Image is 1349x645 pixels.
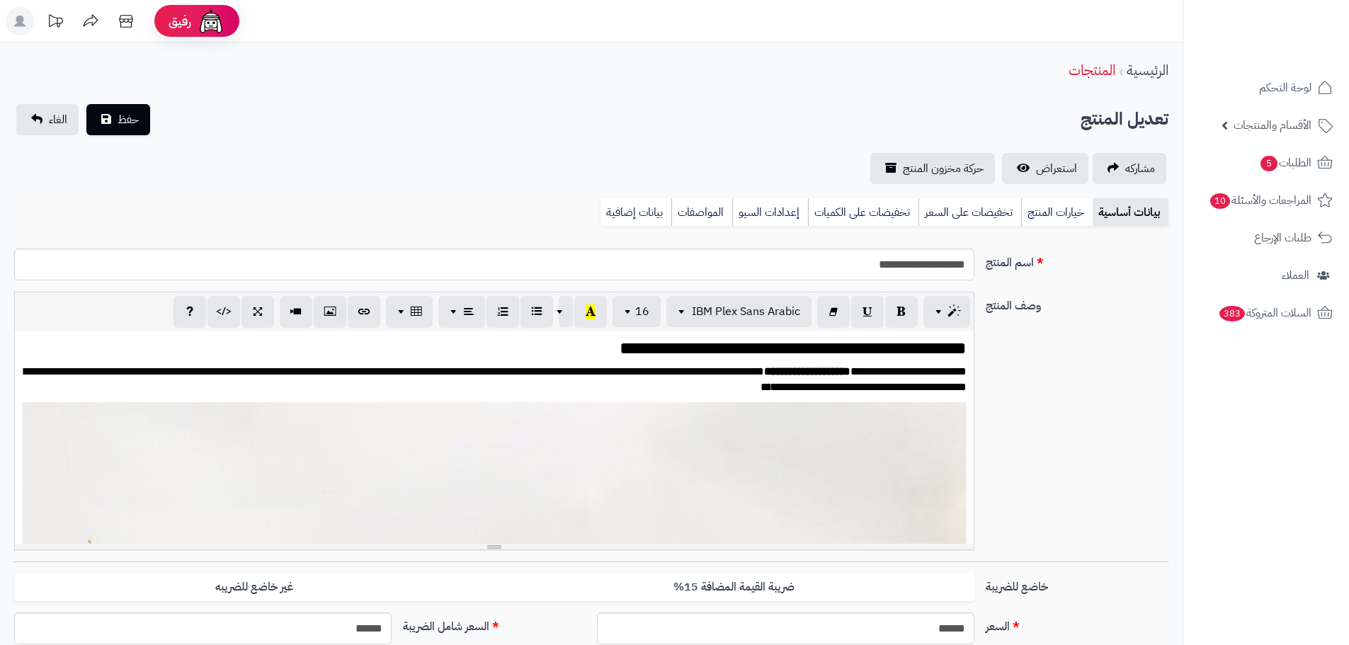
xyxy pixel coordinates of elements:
[1219,306,1245,321] span: 383
[980,612,1174,635] label: السعر
[613,296,661,327] button: 16
[1192,258,1341,292] a: العملاء
[494,573,974,602] label: ضريبة القيمة المضافة 15%
[1192,296,1341,330] a: السلات المتروكة383
[1125,160,1155,177] span: مشاركه
[1192,71,1341,105] a: لوحة التحكم
[1093,198,1168,227] a: بيانات أساسية
[169,13,191,30] span: رفيق
[1254,228,1311,248] span: طلبات الإرجاع
[980,249,1174,271] label: اسم المنتج
[1218,303,1311,323] span: السلات المتروكة
[1036,160,1077,177] span: استعراض
[1002,153,1088,184] a: استعراض
[86,104,150,135] button: حفظ
[49,111,67,128] span: الغاء
[808,198,918,227] a: تخفيضات على الكميات
[38,7,73,39] a: تحديثات المنصة
[397,612,591,635] label: السعر شامل الضريبة
[1081,105,1168,134] h2: تعديل المنتج
[1259,78,1311,98] span: لوحة التحكم
[732,198,808,227] a: إعدادات السيو
[1192,183,1341,217] a: المراجعات والأسئلة10
[903,160,984,177] span: حركة مخزون المنتج
[980,573,1174,595] label: خاضع للضريبة
[1260,156,1277,171] span: 5
[1093,153,1166,184] a: مشاركه
[918,198,1021,227] a: تخفيضات على السعر
[671,198,732,227] a: المواصفات
[1069,59,1115,81] a: المنتجات
[1210,193,1230,209] span: 10
[1259,153,1311,173] span: الطلبات
[666,296,812,327] button: IBM Plex Sans Arabic
[1234,115,1311,135] span: الأقسام والمنتجات
[1282,266,1309,285] span: العملاء
[1209,190,1311,210] span: المراجعات والأسئلة
[980,292,1174,314] label: وصف المنتج
[1127,59,1168,81] a: الرئيسية
[692,303,800,320] span: IBM Plex Sans Arabic
[635,303,649,320] span: 16
[16,104,79,135] a: الغاء
[118,111,139,128] span: حفظ
[1192,146,1341,180] a: الطلبات5
[197,7,225,35] img: ai-face.png
[1192,221,1341,255] a: طلبات الإرجاع
[1021,198,1093,227] a: خيارات المنتج
[600,198,671,227] a: بيانات إضافية
[14,573,494,602] label: غير خاضع للضريبه
[870,153,995,184] a: حركة مخزون المنتج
